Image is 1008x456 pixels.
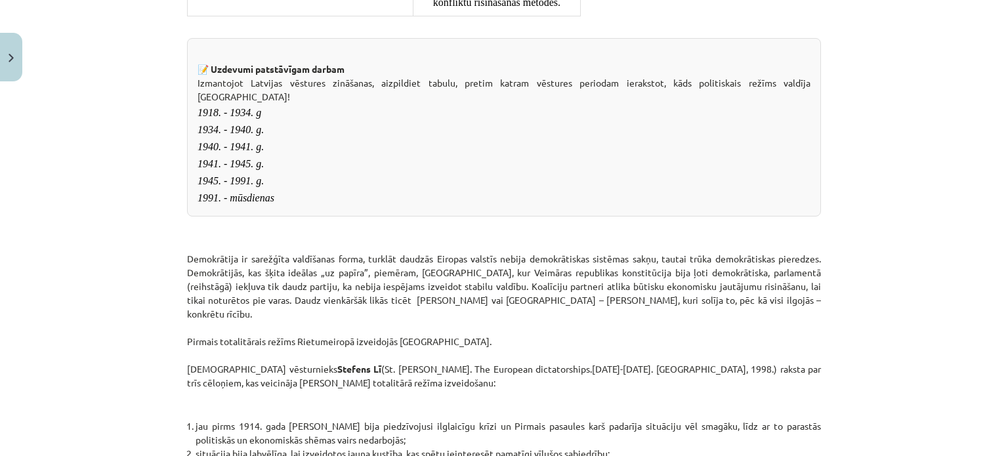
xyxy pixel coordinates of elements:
img: icon-close-lesson-0947bae3869378f0d4975bcd49f059093ad1ed9edebbc8119c70593378902aed.svg [9,54,14,62]
strong: Stefens Lī [337,363,382,375]
span: 1918. - 1934. g 1934. - 1940. g. 1940. - 1941. g. 1941. - 1945. g. 1945. - 1991. g. 1991. - mūsdi... [198,107,274,203]
strong: 📝 Uzdevumi patstāvīgam darbam [198,63,345,75]
li: jau pirms 1914. gada [PERSON_NAME] bija piedzīvojusi ilglaicīgu krīzi un Pirmais pasaules karš pa... [196,419,821,447]
p: Demokrātija ir sarežģīta valdīšanas forma, turklāt daudzās Eiropas valstīs nebija demokrātiskas s... [187,238,821,390]
div: Izmantojot Latvijas vēstures zināšanas, aizpildiet tabulu, pretim katram vēstures periodam ieraks... [187,38,821,217]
